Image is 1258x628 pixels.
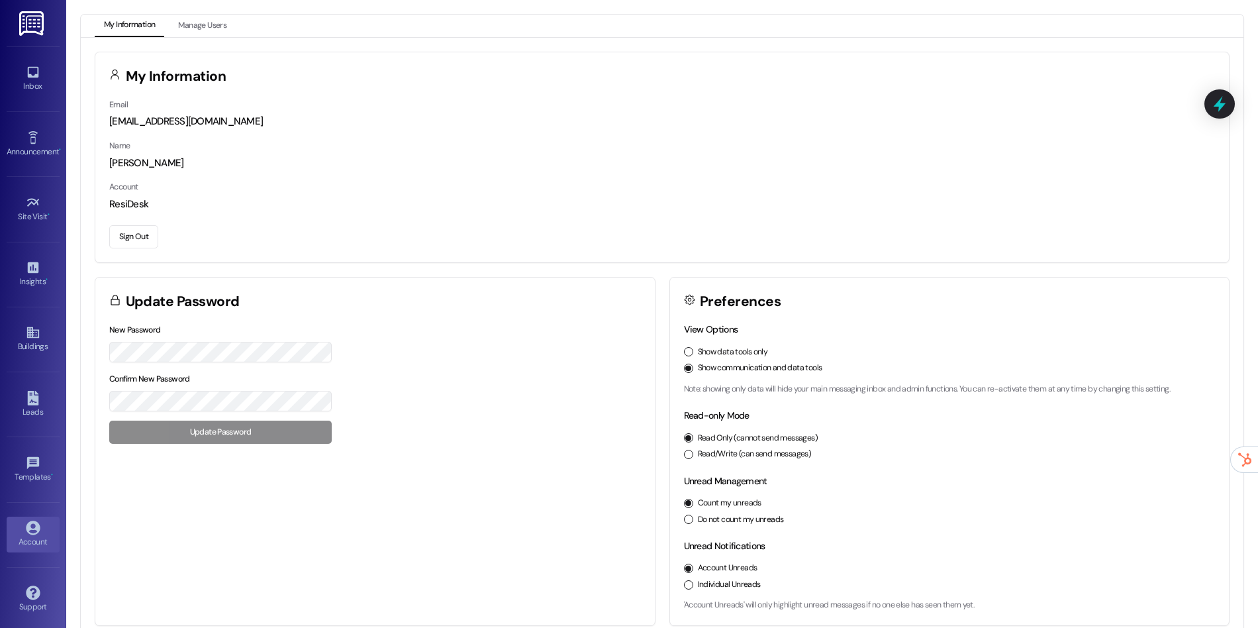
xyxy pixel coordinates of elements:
a: Support [7,582,60,617]
label: Read/Write (can send messages) [698,448,812,460]
label: Account Unreads [698,562,757,574]
button: Sign Out [109,225,158,248]
span: • [59,145,61,154]
label: Count my unreads [698,497,761,509]
button: My Information [95,15,164,37]
label: Show communication and data tools [698,362,822,374]
a: Leads [7,387,60,423]
div: [EMAIL_ADDRESS][DOMAIN_NAME] [109,115,1215,129]
label: Confirm New Password [109,374,190,384]
a: Inbox [7,61,60,97]
a: Insights • [7,256,60,292]
h3: Update Password [126,295,240,309]
label: Unread Notifications [684,540,765,552]
label: Individual Unreads [698,579,761,591]
span: • [51,470,53,480]
label: Show data tools only [698,346,768,358]
label: New Password [109,325,161,335]
a: Site Visit • [7,191,60,227]
h3: Preferences [700,295,781,309]
label: Read-only Mode [684,409,750,421]
h3: My Information [126,70,226,83]
img: ResiDesk Logo [19,11,46,36]
label: Name [109,140,130,151]
p: Note: showing only data will hide your main messaging inbox and admin functions. You can re-activ... [684,384,1216,395]
button: Manage Users [169,15,236,37]
div: ResiDesk [109,197,1215,211]
a: Templates • [7,452,60,488]
p: 'Account Unreads' will only highlight unread messages if no one else has seen them yet. [684,600,1216,611]
label: View Options [684,323,738,335]
span: • [48,210,50,219]
a: Buildings [7,321,60,357]
span: • [46,275,48,284]
label: Account [109,182,138,192]
a: Account [7,517,60,552]
label: Unread Management [684,475,767,487]
div: [PERSON_NAME] [109,156,1215,170]
label: Email [109,99,128,110]
label: Read Only (cannot send messages) [698,433,818,445]
label: Do not count my unreads [698,514,784,526]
